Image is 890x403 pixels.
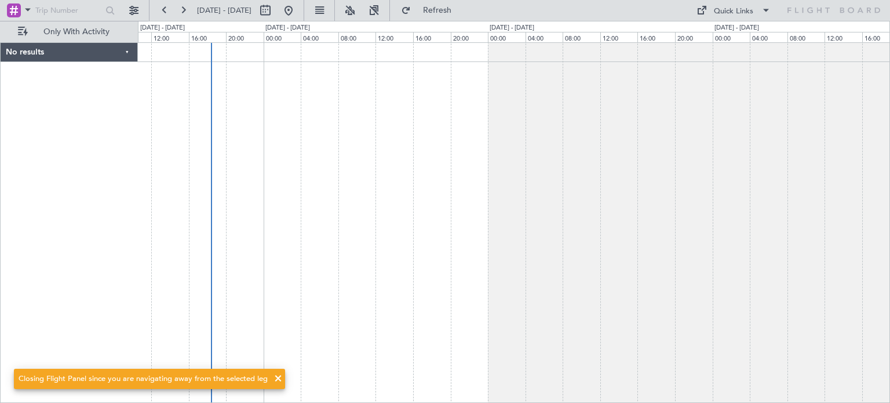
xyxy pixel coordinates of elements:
span: Refresh [413,6,462,14]
div: 16:00 [637,32,675,42]
div: 20:00 [451,32,488,42]
div: 16:00 [413,32,451,42]
div: [DATE] - [DATE] [140,23,185,33]
div: 12:00 [825,32,862,42]
div: 00:00 [264,32,301,42]
div: 04:00 [301,32,338,42]
div: [DATE] - [DATE] [265,23,310,33]
div: 12:00 [375,32,413,42]
div: Quick Links [714,6,753,17]
div: 20:00 [226,32,264,42]
div: 04:00 [526,32,563,42]
div: 20:00 [675,32,713,42]
button: Only With Activity [13,23,126,41]
div: Closing Flight Panel since you are navigating away from the selected leg [19,373,268,385]
div: [DATE] - [DATE] [714,23,759,33]
span: Only With Activity [30,28,122,36]
div: 16:00 [189,32,227,42]
div: 04:00 [750,32,787,42]
div: 08:00 [787,32,825,42]
div: 12:00 [600,32,638,42]
input: Trip Number [35,2,102,19]
div: 08:00 [338,32,376,42]
span: [DATE] - [DATE] [197,5,251,16]
button: Refresh [396,1,465,20]
div: 08:00 [563,32,600,42]
div: 12:00 [151,32,189,42]
div: 00:00 [713,32,750,42]
div: 00:00 [488,32,526,42]
button: Quick Links [691,1,776,20]
div: [DATE] - [DATE] [490,23,534,33]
